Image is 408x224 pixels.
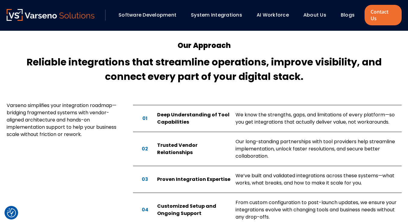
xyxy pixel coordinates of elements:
[7,208,16,217] button: Cookie Settings
[236,138,402,160] div: Our long-standing partnerships with tool providers help streamline implementation, unlock faster ...
[7,102,123,138] p: Varseno simplifies your integration roadmap—bridging fragmented systems with vendor-aligned archi...
[341,11,355,18] a: Blogs
[157,176,231,183] div: Proven Integration Expertise
[157,111,231,126] div: Deep Understanding of Tool Capabilities
[7,208,16,217] img: Revisit consent button
[119,11,176,18] a: Software Development
[236,111,402,126] div: We know the strengths, gaps, and limitations of every platform—so you get integrations that actua...
[254,10,297,20] div: AI Workforce
[7,40,402,51] h5: Our Approach
[300,10,335,20] div: About Us
[365,5,401,25] a: Contact Us
[157,142,231,156] div: Trusted Vendor Relationships
[133,145,157,153] div: 02
[7,9,95,21] img: Varseno Solutions – Product Engineering & IT Services
[191,11,242,18] a: System Integrations
[257,11,289,18] a: AI Workforce
[115,10,185,20] div: Software Development
[157,203,231,217] div: Customized Setup and Ongoing Support
[236,199,402,221] div: From custom configuration to post-launch updates, we ensure your integrations evolve with changin...
[7,55,402,84] h4: Reliable integrations that streamline operations, improve visibility, and connect every part of y...
[188,10,251,20] div: System Integrations
[133,176,157,183] div: 03
[338,10,363,20] div: Blogs
[133,115,157,122] div: 01
[303,11,326,18] a: About Us
[133,206,157,213] div: 04
[236,172,402,187] div: We’ve built and validated integrations across these systems—what works, what breaks, and how to m...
